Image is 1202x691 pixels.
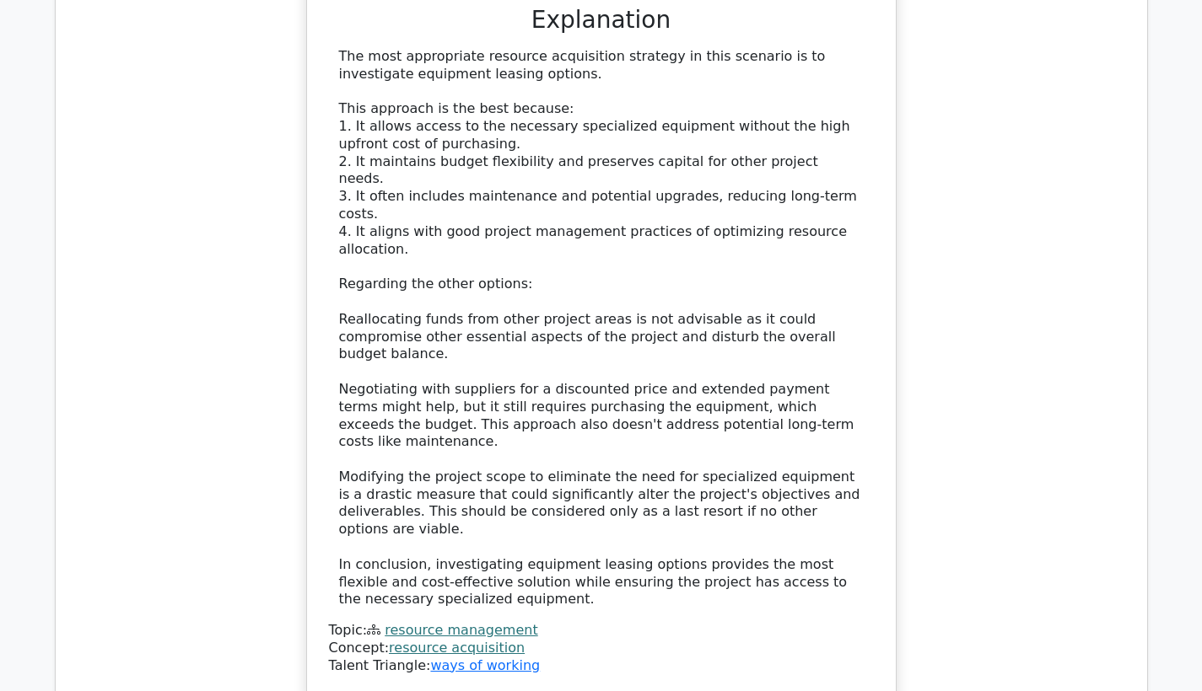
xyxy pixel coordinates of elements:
a: resource acquisition [389,640,525,656]
div: The most appropriate resource acquisition strategy in this scenario is to investigate equipment l... [339,48,864,609]
div: Concept: [329,640,874,657]
div: Topic: [329,622,874,640]
a: resource management [385,622,537,638]
h3: Explanation [339,6,864,35]
a: ways of working [430,657,540,673]
div: Talent Triangle: [329,622,874,674]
